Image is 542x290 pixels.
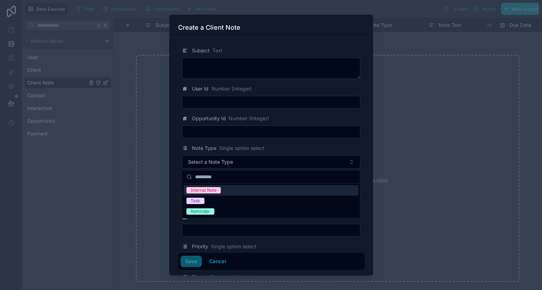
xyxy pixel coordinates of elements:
button: Select Button [182,155,360,169]
h3: Create a Client Note [178,23,240,32]
span: Select a Note Type [188,158,233,166]
button: Cancel [205,256,231,267]
span: User Id [192,85,209,92]
span: Priority [192,243,208,250]
span: Status [192,273,207,280]
span: Single option select [210,273,255,280]
span: Note Type [192,145,216,152]
div: Reminder [191,208,210,215]
span: Single option select [219,145,264,152]
span: Number (Integer) [211,85,252,92]
span: Opportunity Id [192,115,226,122]
span: Number (Integer) [229,115,269,122]
span: Text [212,47,223,54]
div: Suggestions [182,184,360,218]
span: Single option select [211,243,256,250]
div: Task [191,198,200,204]
span: Subject [192,47,210,54]
div: Internal Note [191,187,217,193]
